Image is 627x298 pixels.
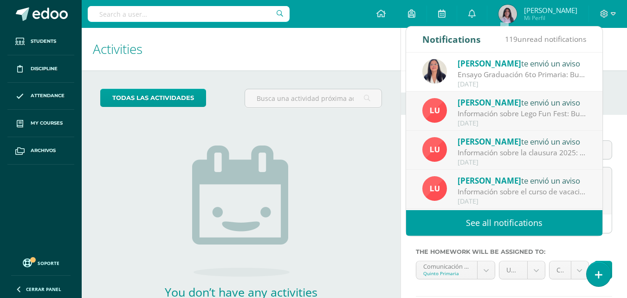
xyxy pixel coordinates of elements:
[458,175,521,186] span: [PERSON_NAME]
[100,89,206,107] a: todas las Actividades
[31,65,58,73] span: Discipline
[505,34,517,44] span: 119
[524,6,577,15] span: [PERSON_NAME]
[11,256,71,269] a: Soporte
[31,147,56,154] span: Archivos
[498,5,517,23] img: 2e7ec2bf65bdb1b7ba449eab1a65d432.png
[416,261,495,279] a: Comunicación y lenguaje 5 'A'Quinto Primaria
[422,137,447,162] img: 5e9a15aa805efbf1b7537bc14e88b61e.png
[192,146,290,277] img: no_activities.png
[7,110,74,137] a: My courses
[422,176,447,201] img: 5e9a15aa805efbf1b7537bc14e88b61e.png
[506,261,520,279] span: Unidad 4
[7,28,74,55] a: Students
[458,147,587,158] div: Información sobre la clausura 2025: Buen día estimada comunidad educativa. Esperamos que se encue...
[499,261,545,279] a: Unidad 4
[88,6,290,22] input: Search a user…
[458,97,521,108] span: [PERSON_NAME]
[422,26,481,52] div: Notifications
[422,98,447,123] img: 5e9a15aa805efbf1b7537bc14e88b61e.png
[458,136,521,147] span: [PERSON_NAME]
[458,108,587,119] div: Información sobre Lego Fun Fest: Buen día estimada comunidad educativa. Espero que se encuentren ...
[458,174,587,186] div: te envió un aviso
[31,119,63,127] span: My courses
[458,198,587,205] div: [DATE]
[31,92,65,99] span: Attendance
[458,159,587,166] div: [DATE]
[505,34,586,44] span: unread notifications
[423,261,471,270] div: Comunicación y lenguaje 5 'A'
[423,270,471,277] div: Quinto Primaria
[401,70,470,93] a: Homework
[7,137,74,165] a: Archivos
[416,248,612,255] label: The homework will be assigned to:
[556,261,564,279] span: Caligrafía U4 Z1 (5.0%)
[7,83,74,110] a: Attendance
[26,286,61,292] span: Cerrar panel
[458,80,587,88] div: [DATE]
[422,59,447,84] img: af3bce2a071dd75594e74c1929a941ec.png
[401,93,473,115] a: Notification
[458,58,521,69] span: [PERSON_NAME]
[458,96,587,108] div: te envió un aviso
[458,186,587,197] div: Información sobre el curso de vacaciones. : Buen día estimada comunidad. Esperamos que se encuent...
[458,119,587,127] div: [DATE]
[93,28,389,70] h1: Activities
[458,135,587,147] div: te envió un aviso
[458,57,587,69] div: te envió un aviso
[406,210,602,236] a: See all notifications
[524,14,577,22] span: Mi Perfil
[245,89,381,107] input: Busca una actividad próxima aquí...
[7,55,74,83] a: Discipline
[38,260,59,266] span: Soporte
[458,69,587,80] div: Ensayo Graduación 6to Primaria: Buenas tardes y bendiciones. Estimados padres de familia, adjunto...
[549,261,588,279] a: Caligrafía U4 Z1 (5.0%)
[31,38,56,45] span: Students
